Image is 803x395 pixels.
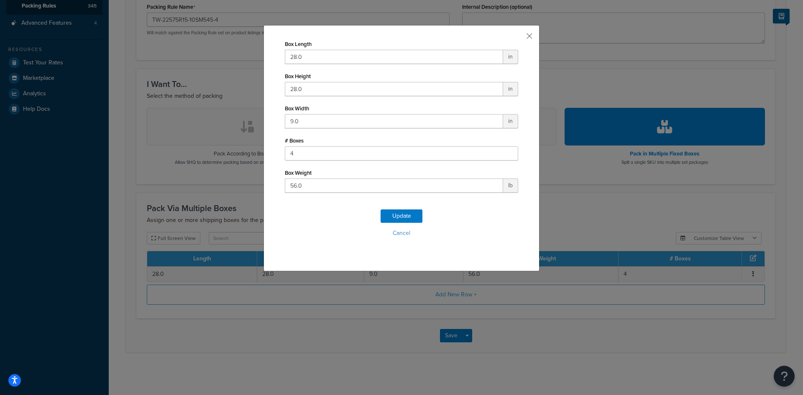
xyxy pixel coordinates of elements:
span: in [503,82,518,96]
label: # Boxes [285,138,304,144]
span: in [503,50,518,64]
span: in [503,114,518,128]
button: Cancel [285,227,518,240]
label: Box Width [285,105,309,112]
span: lb [503,178,518,193]
label: Box Height [285,73,311,79]
button: Update [381,209,422,223]
label: Box Length [285,41,312,47]
label: Box Weight [285,170,312,176]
